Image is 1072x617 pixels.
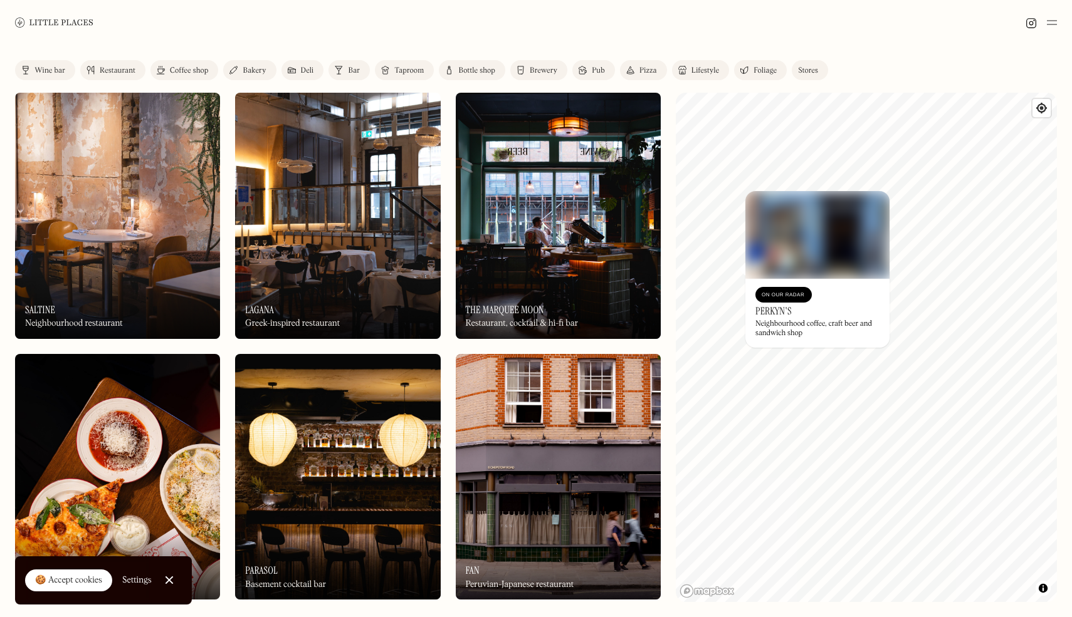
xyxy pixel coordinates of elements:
[510,60,567,80] a: Brewery
[792,60,828,80] a: Stores
[15,93,220,339] a: SaltineSaltineSaltineNeighbourhood restaurant
[122,576,152,584] div: Settings
[301,67,314,75] div: Deli
[466,564,480,576] h3: Fan
[375,60,434,80] a: Taproom
[466,318,579,329] div: Restaurant, cocktail & hi-fi bar
[15,354,220,600] a: Bad Boy PizzeriaBad Boy PizzeriaBad Boy PizzeriaBethnal Green Pizzeria
[243,67,266,75] div: Bakery
[25,569,112,592] a: 🍪 Accept cookies
[456,354,661,600] a: FanFanFanPeruvian-Japanese restaurant
[672,60,729,80] a: Lifestyle
[170,67,208,75] div: Coffee shop
[592,67,605,75] div: Pub
[754,67,777,75] div: Foliage
[15,93,220,339] img: Saltine
[235,354,440,600] img: Parasol
[456,354,661,600] img: Fan
[15,354,220,600] img: Bad Boy Pizzeria
[1036,581,1051,596] button: Toggle attribution
[620,60,667,80] a: Pizza
[15,60,75,80] a: Wine bar
[25,318,123,329] div: Neighbourhood restaurant
[755,319,880,338] div: Neighbourhood coffee, craft beer and sandwich shop
[1039,581,1047,595] span: Toggle attribution
[245,304,274,316] h3: Lagana
[680,584,735,598] a: Mapbox homepage
[734,60,787,80] a: Foliage
[394,67,424,75] div: Taproom
[122,566,152,594] a: Settings
[572,60,615,80] a: Pub
[348,67,360,75] div: Bar
[466,579,574,590] div: Peruvian-Japanese restaurant
[235,93,440,339] img: Lagana
[157,568,182,593] a: Close Cookie Popup
[245,564,278,576] h3: Parasol
[691,67,719,75] div: Lifestyle
[639,67,657,75] div: Pizza
[798,67,818,75] div: Stores
[235,93,440,339] a: LaganaLaganaLaganaGreek-inspired restaurant
[466,304,544,316] h3: The Marquee Moon
[456,93,661,339] a: The Marquee MoonThe Marquee MoonThe Marquee MoonRestaurant, cocktail & hi-fi bar
[755,305,792,317] h3: Perkyn's
[745,191,890,348] a: Perkyn'sPerkyn'sOn Our RadarPerkyn'sNeighbourhood coffee, craft beer and sandwich shop
[762,289,806,301] div: On Our Radar
[530,67,557,75] div: Brewery
[245,318,340,329] div: Greek-inspired restaurant
[439,60,505,80] a: Bottle shop
[458,67,495,75] div: Bottle shop
[223,60,276,80] a: Bakery
[245,579,326,590] div: Basement cocktail bar
[328,60,370,80] a: Bar
[80,60,145,80] a: Restaurant
[745,191,890,279] img: Perkyn's
[456,93,661,339] img: The Marquee Moon
[25,304,55,316] h3: Saltine
[281,60,324,80] a: Deli
[1033,99,1051,117] button: Find my location
[34,67,65,75] div: Wine bar
[676,93,1057,602] canvas: Map
[35,574,102,587] div: 🍪 Accept cookies
[235,354,440,600] a: ParasolParasolParasolBasement cocktail bar
[150,60,218,80] a: Coffee shop
[100,67,135,75] div: Restaurant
